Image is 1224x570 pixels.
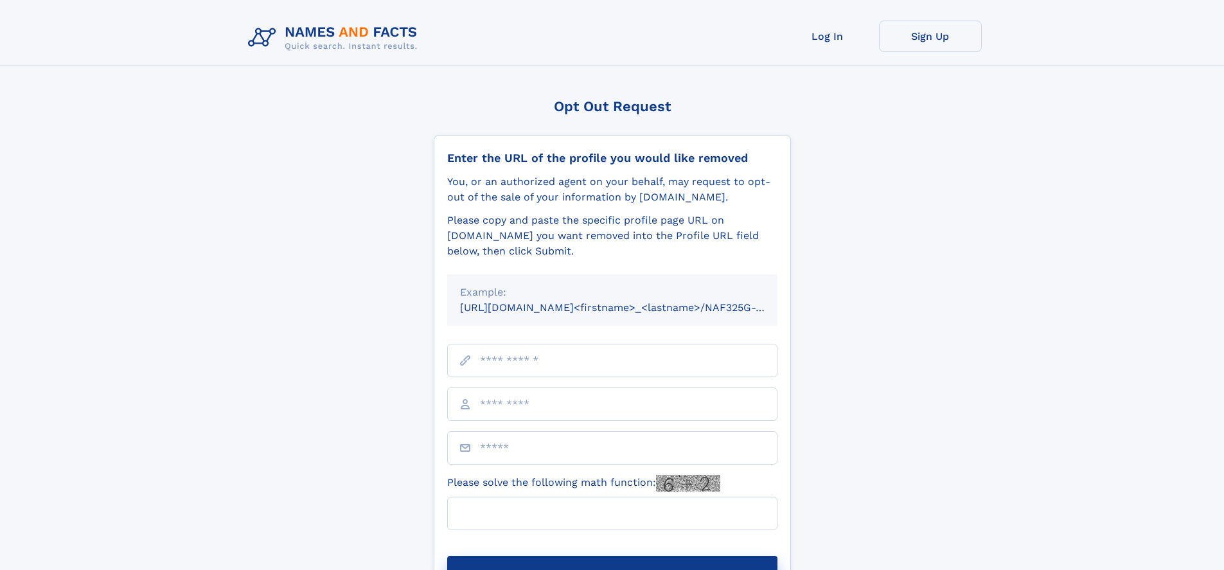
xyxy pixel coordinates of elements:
[447,151,777,165] div: Enter the URL of the profile you would like removed
[447,475,720,492] label: Please solve the following math function:
[447,174,777,205] div: You, or an authorized agent on your behalf, may request to opt-out of the sale of your informatio...
[879,21,982,52] a: Sign Up
[243,21,428,55] img: Logo Names and Facts
[776,21,879,52] a: Log In
[460,301,802,314] small: [URL][DOMAIN_NAME]<firstname>_<lastname>/NAF325G-xxxxxxxx
[434,98,791,114] div: Opt Out Request
[460,285,765,300] div: Example:
[447,213,777,259] div: Please copy and paste the specific profile page URL on [DOMAIN_NAME] you want removed into the Pr...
